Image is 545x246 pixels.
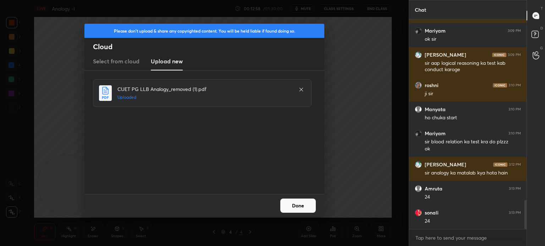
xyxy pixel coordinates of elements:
[425,161,466,168] h6: [PERSON_NAME]
[425,138,521,145] div: sir blood relation ka test kra do plzzz
[509,211,521,215] div: 3:13 PM
[425,130,446,137] h6: Mariyam
[425,36,521,43] div: ok sir
[415,130,422,137] img: 3
[425,82,439,88] h6: roshni
[509,162,521,167] div: 3:12 PM
[508,83,521,87] div: 3:10 PM
[425,90,521,97] div: ji sir
[425,145,521,153] div: ok
[541,6,543,11] p: T
[425,185,442,192] h6: Amruta
[425,60,521,73] div: sir aap logical reasoning ka test kab conduct karoge
[509,187,521,191] div: 3:13 PM
[415,27,422,34] img: 3
[425,106,446,113] h6: Manyata
[415,106,422,113] img: default.png
[508,131,521,136] div: 3:10 PM
[425,170,521,177] div: sir analogy ka matalab kya hota hain
[117,85,291,93] h4: CUET PG LLB Analogy_removed (1).pdf
[508,107,521,111] div: 3:10 PM
[93,42,324,51] h2: Cloud
[425,28,446,34] h6: Mariyam
[540,25,543,31] p: D
[280,199,316,213] button: Done
[409,19,527,229] div: grid
[415,51,422,58] img: 82d0bb5a307f4cd7b6d8e5c3cef74b56.jpg
[84,24,324,38] div: Please don't upload & share any copyrighted content. You will be held liable if found doing so.
[117,94,291,101] h5: Uploaded
[493,162,507,167] img: iconic-dark.1390631f.png
[415,185,422,192] img: default.png
[492,53,506,57] img: iconic-dark.1390631f.png
[415,161,422,168] img: 82d0bb5a307f4cd7b6d8e5c3cef74b56.jpg
[425,52,466,58] h6: [PERSON_NAME]
[493,83,507,87] img: iconic-dark.1390631f.png
[425,218,521,225] div: 24
[508,53,521,57] div: 3:09 PM
[425,194,521,201] div: 24
[425,114,521,121] div: ho chuka start
[409,0,432,19] p: Chat
[425,210,439,216] h6: sonali
[151,57,183,65] h3: Upload new
[415,82,422,89] img: 3
[540,45,543,51] p: G
[415,209,422,216] img: c4799938d1bd46bd872621341cbb5258.jpg
[508,29,521,33] div: 3:09 PM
